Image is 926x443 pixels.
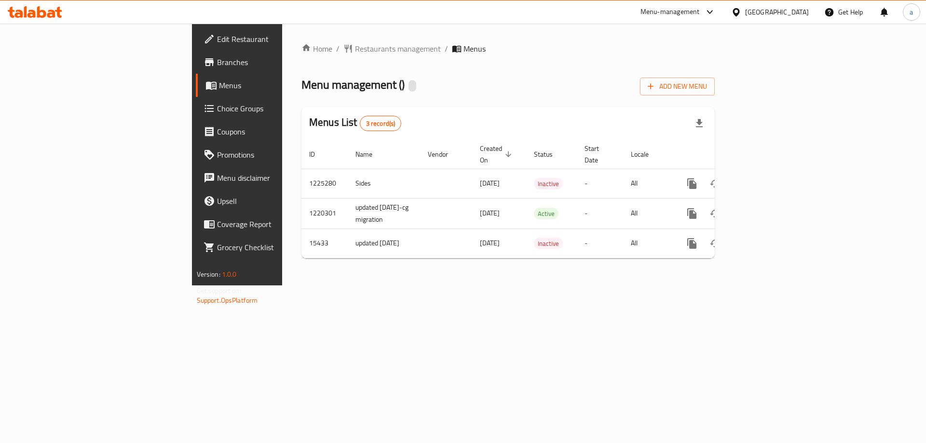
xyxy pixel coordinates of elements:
[360,119,401,128] span: 3 record(s)
[681,202,704,225] button: more
[196,97,347,120] a: Choice Groups
[704,202,727,225] button: Change Status
[196,236,347,259] a: Grocery Checklist
[623,228,673,258] td: All
[648,81,707,93] span: Add New Menu
[480,177,500,189] span: [DATE]
[196,120,347,143] a: Coupons
[355,148,385,160] span: Name
[196,166,347,189] a: Menu disclaimer
[640,78,715,95] button: Add New Menu
[480,143,515,166] span: Created On
[196,213,347,236] a: Coverage Report
[534,208,558,219] span: Active
[301,74,405,95] span: Menu management ( )
[681,172,704,195] button: more
[577,169,623,198] td: -
[681,232,704,255] button: more
[640,6,700,18] div: Menu-management
[301,43,715,54] nav: breadcrumb
[577,228,623,258] td: -
[428,148,461,160] span: Vendor
[360,116,402,131] div: Total records count
[673,140,781,169] th: Actions
[631,148,661,160] span: Locale
[196,143,347,166] a: Promotions
[196,74,347,97] a: Menus
[217,126,339,137] span: Coupons
[217,56,339,68] span: Branches
[217,218,339,230] span: Coverage Report
[577,198,623,228] td: -
[217,103,339,114] span: Choice Groups
[348,198,420,228] td: updated [DATE]-cg migration
[704,172,727,195] button: Change Status
[534,178,563,189] span: Inactive
[309,148,327,160] span: ID
[745,7,809,17] div: [GEOGRAPHIC_DATA]
[222,268,237,281] span: 1.0.0
[355,43,441,54] span: Restaurants management
[196,189,347,213] a: Upsell
[197,294,258,307] a: Support.OpsPlatform
[343,43,441,54] a: Restaurants management
[196,51,347,74] a: Branches
[217,172,339,184] span: Menu disclaimer
[623,169,673,198] td: All
[196,27,347,51] a: Edit Restaurant
[197,268,220,281] span: Version:
[585,143,612,166] span: Start Date
[623,198,673,228] td: All
[463,43,486,54] span: Menus
[197,284,241,297] span: Get support on:
[309,115,401,131] h2: Menus List
[704,232,727,255] button: Change Status
[348,228,420,258] td: updated [DATE]
[688,112,711,135] div: Export file
[534,238,563,249] span: Inactive
[217,195,339,207] span: Upsell
[480,237,500,249] span: [DATE]
[910,7,913,17] span: a
[217,149,339,161] span: Promotions
[217,242,339,253] span: Grocery Checklist
[534,148,565,160] span: Status
[219,80,339,91] span: Menus
[348,169,420,198] td: Sides
[445,43,448,54] li: /
[217,33,339,45] span: Edit Restaurant
[301,140,781,258] table: enhanced table
[480,207,500,219] span: [DATE]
